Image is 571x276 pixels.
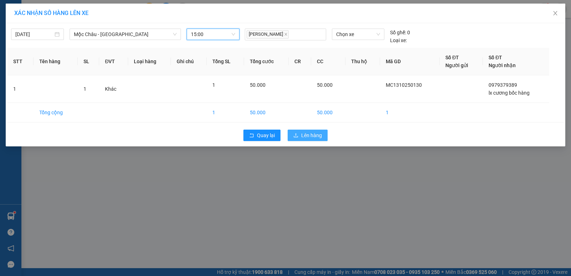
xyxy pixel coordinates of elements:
th: SL [78,48,100,75]
span: down [173,32,177,36]
span: 1 [212,82,215,88]
td: 1 [380,103,440,122]
span: 15:00 [191,29,235,40]
span: 0979379389 [489,82,517,88]
span: Người nhận [489,62,516,68]
span: Người gửi [445,62,468,68]
button: Close [545,4,565,24]
th: CR [289,48,311,75]
th: Loại hàng [128,48,171,75]
span: MC1310250130 [386,82,422,88]
span: Số ghế: [390,29,406,36]
span: Loại xe: [390,36,407,44]
td: 50.000 [311,103,345,122]
button: rollbackQuay lại [243,130,281,141]
span: rollback [249,133,254,139]
span: Mộc Châu - Hà Nội [74,29,177,40]
input: 13/10/2025 [15,30,53,38]
th: ĐVT [99,48,128,75]
th: STT [7,48,34,75]
td: 1 [207,103,244,122]
button: uploadLên hàng [288,130,328,141]
span: Chọn xe [336,29,380,40]
span: XÁC NHẬN SỐ HÀNG LÊN XE [14,10,89,16]
th: Thu hộ [345,48,380,75]
th: Tổng cước [244,48,289,75]
td: Khác [99,75,128,103]
td: Tổng cộng [34,103,78,122]
th: Ghi chú [171,48,207,75]
span: lx cương bốc hàng [489,90,530,96]
div: 0 [390,29,410,36]
td: 50.000 [244,103,289,122]
th: Tên hàng [34,48,78,75]
span: upload [293,133,298,139]
th: Tổng SL [207,48,244,75]
th: Mã GD [380,48,440,75]
th: CC [311,48,345,75]
span: [PERSON_NAME] [247,30,289,39]
td: 1 [7,75,34,103]
span: Lên hàng [301,131,322,139]
span: Số ĐT [445,55,459,60]
span: close [552,10,558,16]
span: Số ĐT [489,55,502,60]
span: close [284,32,288,36]
span: 1 [84,86,86,92]
span: 50.000 [317,82,333,88]
span: Quay lại [257,131,275,139]
span: 50.000 [250,82,266,88]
